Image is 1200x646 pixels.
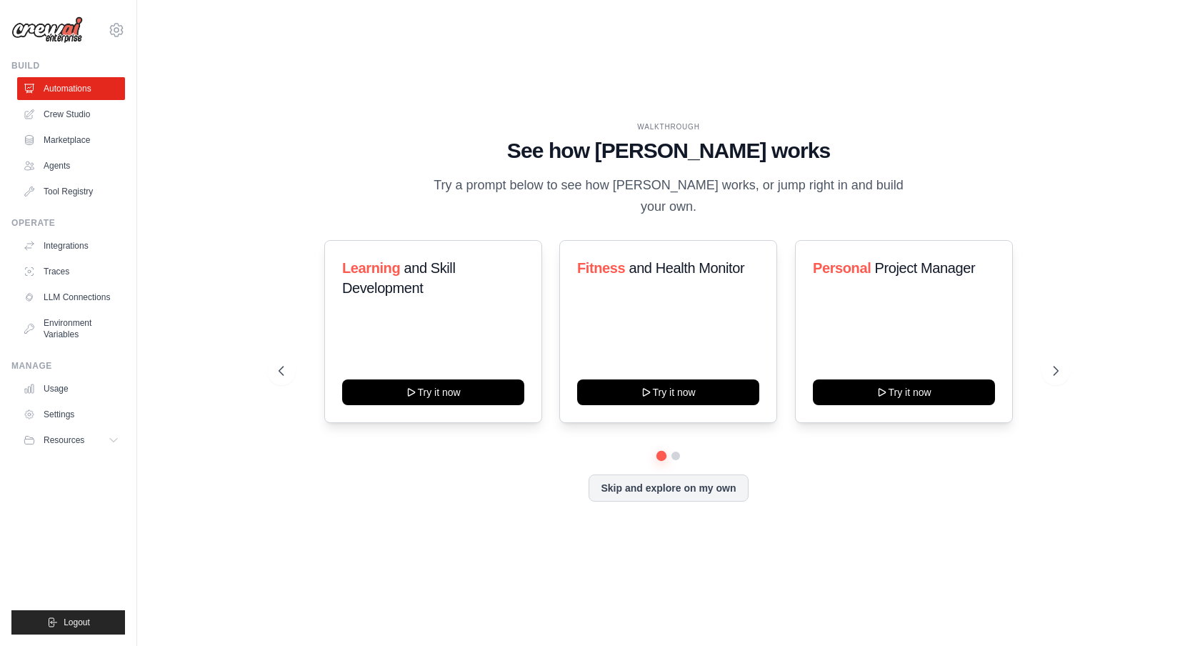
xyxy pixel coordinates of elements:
a: Crew Studio [17,103,125,126]
a: LLM Connections [17,286,125,309]
button: Logout [11,610,125,635]
div: WALKTHROUGH [279,121,1058,132]
div: Operate [11,217,125,229]
button: Try it now [813,379,995,405]
a: Agents [17,154,125,177]
span: Personal [813,260,871,276]
a: Integrations [17,234,125,257]
img: Logo [11,16,83,44]
h1: See how [PERSON_NAME] works [279,138,1058,164]
a: Automations [17,77,125,100]
a: Environment Variables [17,312,125,346]
span: Project Manager [874,260,975,276]
span: Logout [64,617,90,628]
button: Try it now [342,379,524,405]
button: Skip and explore on my own [589,474,748,502]
span: Resources [44,434,84,446]
span: and Skill Development [342,260,455,296]
a: Traces [17,260,125,283]
a: Settings [17,403,125,426]
span: Fitness [577,260,625,276]
button: Try it now [577,379,759,405]
a: Tool Registry [17,180,125,203]
button: Resources [17,429,125,452]
span: Learning [342,260,400,276]
a: Usage [17,377,125,400]
a: Marketplace [17,129,125,151]
span: and Health Monitor [629,260,745,276]
p: Try a prompt below to see how [PERSON_NAME] works, or jump right in and build your own. [429,175,909,217]
div: Build [11,60,125,71]
div: Manage [11,360,125,372]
